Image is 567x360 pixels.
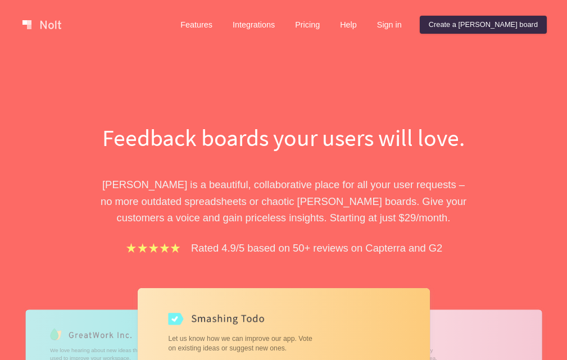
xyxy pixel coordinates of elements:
a: Help [331,16,366,34]
a: Pricing [286,16,329,34]
h1: Feedback boards your users will love. [90,121,478,154]
a: Sign in [368,16,411,34]
a: Create a [PERSON_NAME] board [420,16,547,34]
a: Features [171,16,221,34]
img: stars.b067e34983.png [125,241,182,254]
p: Rated 4.9/5 based on 50+ reviews on Capterra and G2 [191,240,442,256]
a: Integrations [224,16,284,34]
p: [PERSON_NAME] is a beautiful, collaborative place for all your user requests – no more outdated s... [90,176,478,226]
